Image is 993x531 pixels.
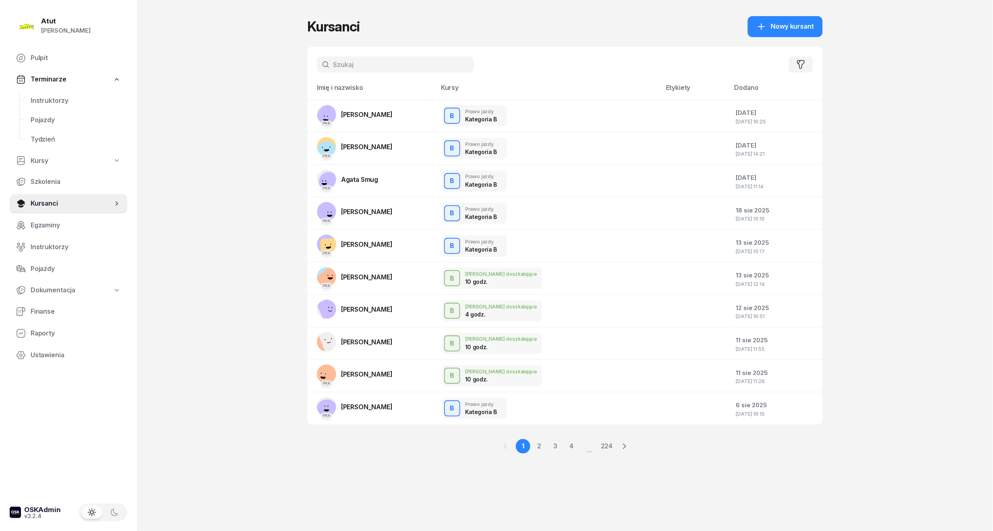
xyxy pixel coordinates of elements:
[465,376,507,383] div: 10 godz.
[10,302,127,321] a: Finanse
[736,411,816,416] div: [DATE] 16:10
[465,336,537,342] div: [PERSON_NAME] doszkalające
[341,143,393,151] span: [PERSON_NAME]
[465,142,497,147] div: Prawo jazdy
[444,335,460,352] button: B
[41,18,91,25] div: Atut
[600,439,614,454] a: 224
[317,235,393,254] a: PKK[PERSON_NAME]
[10,194,127,213] a: Kursanci
[465,181,497,188] div: Kategoria B
[444,238,460,254] button: B
[465,408,497,415] div: Kategoria B
[24,110,127,130] a: Pojazdy
[31,220,121,231] span: Egzaminy
[10,507,21,518] img: logo-xs-dark@2x.png
[321,413,333,418] div: PKK
[447,304,458,318] div: B
[321,218,333,223] div: PKK
[736,119,816,124] div: [DATE] 16:25
[444,270,460,286] button: B
[341,338,393,346] span: [PERSON_NAME]
[341,305,393,313] span: [PERSON_NAME]
[317,300,393,319] a: [PERSON_NAME]
[317,364,393,384] a: PKK[PERSON_NAME]
[736,281,816,287] div: [DATE] 12:14
[465,369,537,374] div: [PERSON_NAME] doszkalające
[31,53,121,63] span: Pulpit
[341,273,393,281] span: [PERSON_NAME]
[736,303,816,313] div: 12 sie 2025
[10,172,127,192] a: Szkolenia
[31,198,113,209] span: Kursanci
[10,70,127,89] a: Terminarze
[447,337,458,350] div: B
[447,142,458,155] div: B
[465,239,497,244] div: Prawo jazdy
[307,19,360,34] h1: Kursanci
[465,213,497,220] div: Kategoria B
[24,513,61,519] div: v3.2.4
[736,270,816,281] div: 13 sie 2025
[41,25,91,36] div: [PERSON_NAME]
[548,439,563,454] a: 3
[730,82,823,100] th: Dodano
[341,175,378,183] span: Agata Smug
[465,148,497,155] div: Kategoria B
[31,306,121,317] span: Finanse
[31,264,121,274] span: Pojazdy
[736,151,816,156] div: [DATE] 14:21
[516,439,530,454] a: 1
[31,328,121,339] span: Raporty
[465,206,497,212] div: Prawo jazdy
[736,335,816,346] div: 11 sie 2025
[321,250,333,256] div: PKK
[341,370,393,378] span: [PERSON_NAME]
[317,267,393,287] a: PKK[PERSON_NAME]
[736,400,816,410] div: 6 sie 2025
[31,285,75,296] span: Dokumentacja
[10,281,127,300] a: Dokumentacja
[31,115,121,125] span: Pojazdy
[317,397,393,416] a: PKK[PERSON_NAME]
[31,177,121,187] span: Szkolenia
[341,403,393,411] span: [PERSON_NAME]
[307,82,436,100] th: Imię i nazwisko
[736,140,816,151] div: [DATE]
[31,74,66,85] span: Terminarze
[661,82,730,100] th: Etykiety
[24,91,127,110] a: Instruktorzy
[736,173,816,183] div: [DATE]
[465,109,497,114] div: Prawo jazdy
[736,108,816,118] div: [DATE]
[444,303,460,319] button: B
[736,314,816,319] div: [DATE] 16:51
[465,311,507,318] div: 4 godz.
[31,156,48,166] span: Kursy
[31,134,121,145] span: Tydzień
[24,130,127,149] a: Tydzień
[31,96,121,106] span: Instruktorzy
[447,272,458,285] div: B
[321,121,333,126] div: PKK
[447,369,458,383] div: B
[444,108,460,124] button: B
[736,184,816,189] div: [DATE] 11:14
[736,368,816,378] div: 11 sie 2025
[736,237,816,248] div: 13 sie 2025
[31,350,121,360] span: Ustawienia
[532,439,546,454] a: 2
[736,205,816,216] div: 18 sie 2025
[341,110,393,119] span: [PERSON_NAME]
[465,246,497,253] div: Kategoria B
[447,402,458,415] div: B
[321,153,333,158] div: PKK
[447,174,458,188] div: B
[444,205,460,221] button: B
[10,324,127,343] a: Raporty
[564,439,579,454] a: 4
[321,185,333,191] div: PKK
[341,208,393,216] span: [PERSON_NAME]
[317,105,393,124] a: PKK[PERSON_NAME]
[465,271,537,277] div: [PERSON_NAME] doszkalające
